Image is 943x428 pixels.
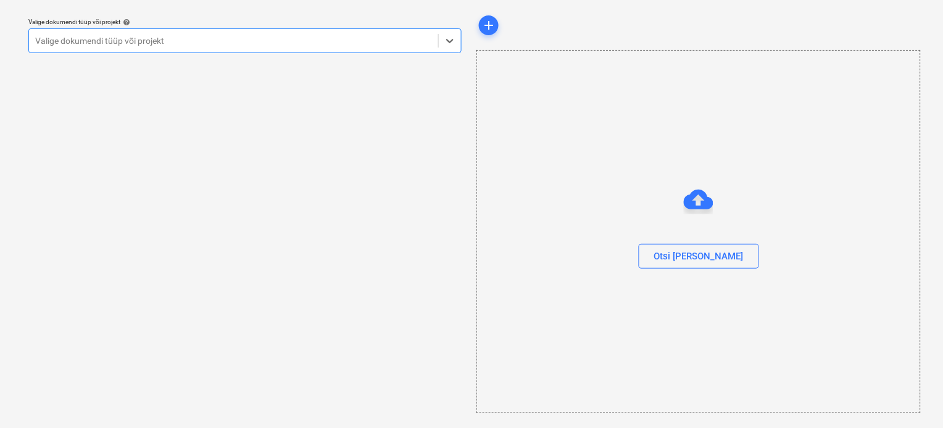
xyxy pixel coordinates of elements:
div: Otsi [PERSON_NAME] [654,248,744,264]
span: add [481,18,496,33]
div: Otsi [PERSON_NAME] [476,50,921,413]
span: help [120,19,130,26]
div: Valige dokumendi tüüp või projekt [28,18,462,26]
button: Otsi [PERSON_NAME] [639,244,759,269]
